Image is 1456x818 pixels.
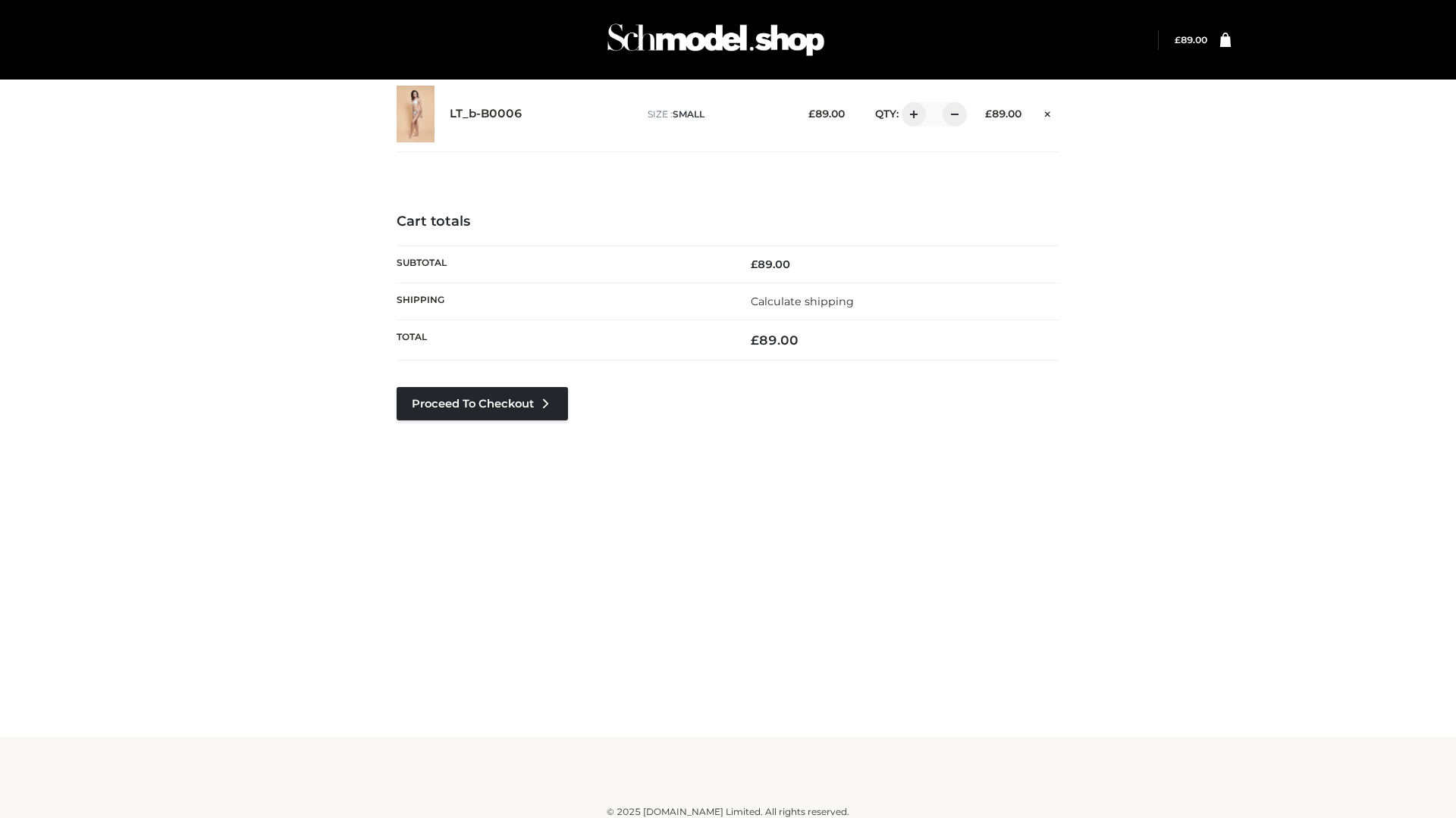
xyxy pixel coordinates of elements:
span: £ [985,108,992,120]
bdi: 89.00 [751,258,790,271]
span: £ [751,258,758,271]
bdi: 89.00 [808,108,845,120]
th: Total [397,320,728,361]
span: £ [808,108,815,120]
a: Calculate shipping [751,295,854,308]
th: Subtotal [397,245,728,283]
a: Proceed to Checkout [397,387,568,420]
bdi: 89.00 [1175,34,1207,45]
span: SMALL [673,108,704,120]
img: Schmodel Admin 964 [602,10,830,70]
div: QTY: [860,102,962,126]
p: size : [648,108,785,121]
a: Remove this item [1037,102,1059,122]
th: Shipping [397,283,728,320]
span: £ [1175,34,1181,45]
bdi: 89.00 [985,108,1021,120]
span: £ [751,333,759,348]
a: £89.00 [1175,34,1207,45]
a: LT_b-B0006 [450,107,522,121]
bdi: 89.00 [751,333,799,348]
h4: Cart totals [397,214,1059,230]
